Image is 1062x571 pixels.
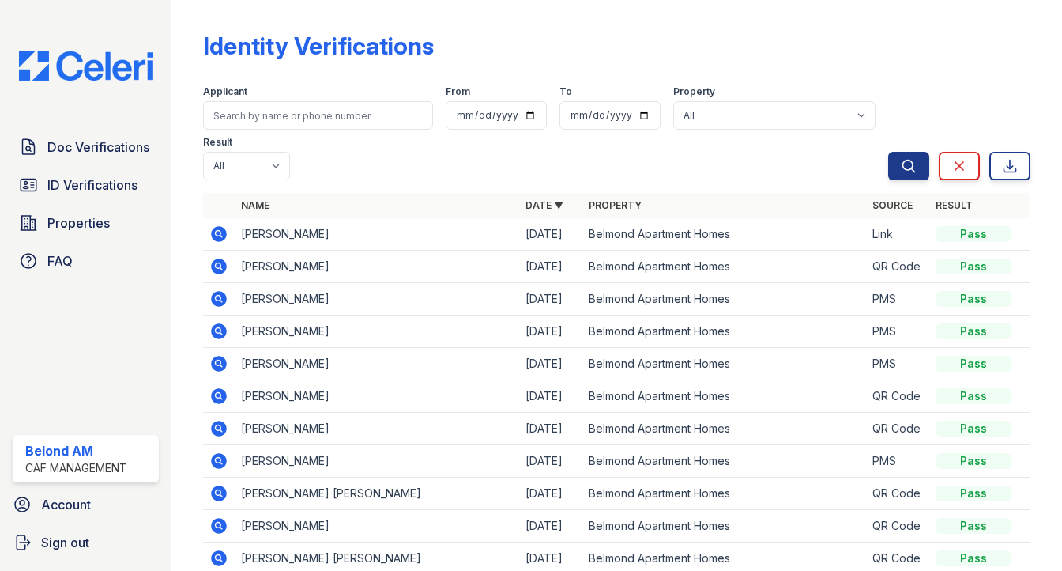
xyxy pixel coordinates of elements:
[936,550,1011,566] div: Pass
[241,199,269,211] a: Name
[13,131,159,163] a: Doc Verifications
[525,199,563,211] a: Date ▼
[203,136,232,149] label: Result
[235,478,519,510] td: [PERSON_NAME] [PERSON_NAME]
[866,478,929,510] td: QR Code
[936,421,1011,437] div: Pass
[25,460,127,476] div: CAF Management
[519,348,582,380] td: [DATE]
[582,283,867,316] td: Belmond Apartment Homes
[519,251,582,283] td: [DATE]
[13,169,159,201] a: ID Verifications
[235,380,519,413] td: [PERSON_NAME]
[235,510,519,543] td: [PERSON_NAME]
[936,388,1011,404] div: Pass
[203,85,247,98] label: Applicant
[582,413,867,445] td: Belmond Apartment Homes
[866,251,929,283] td: QR Code
[203,32,434,60] div: Identity Verifications
[6,51,165,81] img: CE_Logo_Blue-a8612792a0a2168367f1c8372b55b34899dd931a85d93a1a3d3e32e68fde9ad4.png
[6,527,165,558] a: Sign out
[519,283,582,316] td: [DATE]
[866,413,929,445] td: QR Code
[519,510,582,543] td: [DATE]
[519,218,582,251] td: [DATE]
[47,214,110,233] span: Properties
[47,176,137,195] span: ID Verifications
[866,348,929,380] td: PMS
[872,199,913,211] a: Source
[582,510,867,543] td: Belmond Apartment Homes
[235,413,519,445] td: [PERSON_NAME]
[25,441,127,460] div: Belond AM
[936,199,973,211] a: Result
[47,138,149,157] span: Doc Verifications
[13,207,159,239] a: Properties
[589,199,642,211] a: Property
[559,85,572,98] label: To
[47,251,73,270] span: FAQ
[582,251,867,283] td: Belmond Apartment Homes
[866,510,929,543] td: QR Code
[936,226,1011,242] div: Pass
[235,316,519,348] td: [PERSON_NAME]
[235,283,519,316] td: [PERSON_NAME]
[866,445,929,478] td: PMS
[866,218,929,251] td: Link
[582,316,867,348] td: Belmond Apartment Homes
[936,486,1011,501] div: Pass
[936,453,1011,469] div: Pass
[519,380,582,413] td: [DATE]
[582,380,867,413] td: Belmond Apartment Homes
[235,218,519,251] td: [PERSON_NAME]
[235,251,519,283] td: [PERSON_NAME]
[582,218,867,251] td: Belmond Apartment Homes
[936,323,1011,339] div: Pass
[582,445,867,478] td: Belmond Apartment Homes
[866,380,929,413] td: QR Code
[235,445,519,478] td: [PERSON_NAME]
[203,101,433,130] input: Search by name or phone number
[673,85,715,98] label: Property
[936,356,1011,372] div: Pass
[13,245,159,277] a: FAQ
[519,478,582,510] td: [DATE]
[519,413,582,445] td: [DATE]
[41,533,89,552] span: Sign out
[519,445,582,478] td: [DATE]
[582,478,867,510] td: Belmond Apartment Homes
[582,348,867,380] td: Belmond Apartment Homes
[936,259,1011,274] div: Pass
[866,283,929,316] td: PMS
[41,495,91,514] span: Account
[936,518,1011,534] div: Pass
[936,291,1011,307] div: Pass
[866,316,929,348] td: PMS
[519,316,582,348] td: [DATE]
[6,489,165,520] a: Account
[446,85,470,98] label: From
[235,348,519,380] td: [PERSON_NAME]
